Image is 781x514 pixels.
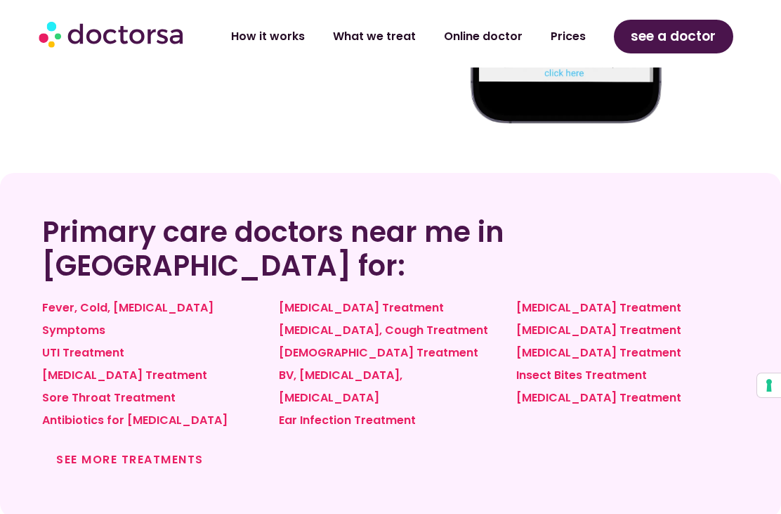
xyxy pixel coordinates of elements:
a: Fever, Cold, [MEDICAL_DATA] Symptoms [42,300,214,338]
a: see a doctor [614,20,733,53]
a: [MEDICAL_DATA], Cough Treatment [279,322,488,338]
a: What we treat [319,20,430,53]
a: Sore Throat Treatment [42,390,176,406]
button: Your consent preferences for tracking technologies [757,373,781,397]
a: [MEDICAL_DATA] Treatment [42,367,207,383]
a: [MEDICAL_DATA] Treatment [516,300,681,316]
a: See more treatments [56,451,204,468]
a: Prices [537,20,600,53]
a: Online doctor [430,20,537,53]
a: [DEMOGRAPHIC_DATA] Treatment [279,345,478,361]
h2: Primary care doctors near me in [GEOGRAPHIC_DATA] for: [42,215,739,283]
a: [MEDICAL_DATA] Treatment [516,345,681,361]
a: UTI Treatment [42,345,124,361]
a: BV [279,367,294,383]
a: [MEDICAL_DATA] Treatment [516,390,681,406]
a: How it works [217,20,319,53]
span: see a doctor [631,25,716,48]
a: , [MEDICAL_DATA] [294,367,400,383]
a: Ear Infection Treatment [279,412,416,428]
a: [MEDICAL_DATA] Treatment [279,300,444,316]
a: [MEDICAL_DATA] Treatment [516,322,681,338]
a: , [MEDICAL_DATA] [279,367,402,406]
a: Insect Bites Treatment [516,367,647,383]
nav: Menu [213,20,600,53]
a: Antibiotics for [MEDICAL_DATA] [42,412,228,428]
